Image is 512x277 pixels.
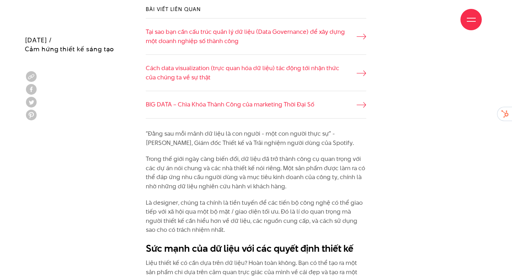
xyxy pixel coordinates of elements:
[25,36,114,53] span: [DATE] / Cảm hứng thiết kế sáng tạo
[146,64,366,82] a: Cách data visualization (trực quan hóa dữ liệu) tác động tới nhận thức của chúng ta về sự thật
[146,242,366,255] h2: Sức mạnh của dữ liệu với các quyết định thiết kế
[146,155,366,191] p: Trong thế giới ngày càng biến đổi, dữ liệu đã trở thành công cụ quan trọng với các dự án nói chun...
[146,129,366,147] p: “Đằng sau mỗi mảnh dữ liệu là con người - một con người thực sự” - [PERSON_NAME], Giám đốc Thiết ...
[146,198,366,235] p: Là designer, chúng ta chính là tiền tuyến để các tiến bộ công nghệ có thể giao tiếp với xã hội qu...
[146,100,366,109] a: BIG DATA – Chìa Khóa Thành Công của marketing Thời Đại Số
